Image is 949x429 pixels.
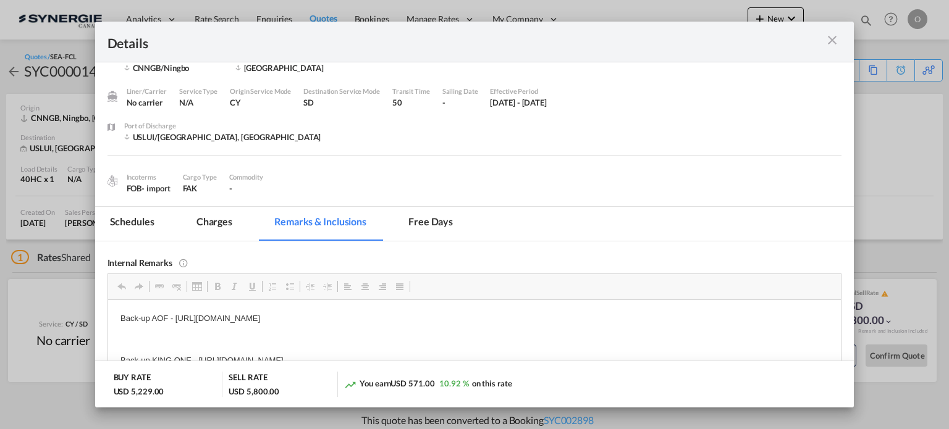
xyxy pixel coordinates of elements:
div: Liner/Carrier [127,86,167,97]
a: Insert/Remove Bulleted List [281,278,298,294]
a: Unlink [168,278,185,294]
a: Redo (Ctrl+Y) [130,278,148,294]
div: FOB [127,183,171,194]
p: --------------------------------------------------------------------- [12,114,721,127]
md-icon: icon-trending-up [344,378,356,391]
div: Service Type [179,86,217,97]
div: CNNGB/Ningbo [124,62,223,73]
a: Decrease Indent [302,278,319,294]
a: Link (Ctrl+K) [151,278,168,294]
span: 10.92 % [439,378,468,388]
div: No carrier [127,97,167,108]
body: Editor, editor5 [12,12,721,25]
a: Italic (Ctrl+I) [226,278,243,294]
div: SELL RATE [229,372,267,386]
div: SD [303,97,380,108]
span: USD 571.00 [390,378,434,388]
a: Align Right [374,278,391,294]
div: Destination Service Mode [303,86,380,97]
div: Cargo Type [183,172,217,183]
div: Effective Period [490,86,547,97]
div: Transit Time [392,86,430,97]
div: USLUI/Louisville, KY [124,131,321,143]
div: Internal Remarks [108,257,842,267]
div: CY [230,97,291,108]
div: Sailing Date [442,86,478,97]
md-dialog: Port of Loading ... [95,22,854,408]
div: FAK [183,183,217,194]
div: Details [108,34,769,49]
div: USD 5,800.00 [229,386,279,397]
a: Insert/Remove Numbered List [264,278,281,294]
a: Increase Indent [319,278,336,294]
iframe: Editor, editor6 [108,300,841,423]
div: BUY RATE [114,372,151,386]
div: Commodity [229,172,263,183]
md-tab-item: Schedules [95,207,169,241]
a: Bold (Ctrl+B) [209,278,226,294]
div: 1 Sep 2025 - 14 Sep 2025 [490,97,547,108]
div: NORFOLK [235,62,334,73]
div: - import [141,183,170,194]
md-tab-item: Remarks & Inclusions [259,207,381,241]
div: You earn on this rate [344,378,512,391]
div: Origin Service Mode [230,86,291,97]
a: Centre [356,278,374,294]
span: N/A [179,98,193,107]
a: Undo (Ctrl+Z) [113,278,130,294]
md-pagination-wrapper: Use the left and right arrow keys to navigate between tabs [95,207,481,241]
md-tab-item: Free days [394,207,468,241]
div: Incoterms [127,172,171,183]
md-icon: This remarks only visible for internal user and will not be printed on Quote PDF [179,257,188,267]
div: 50 [392,97,430,108]
div: - [442,97,478,108]
a: Justify [391,278,408,294]
div: Port of Discharge [124,120,321,131]
a: Table [188,278,206,294]
a: Align Left [339,278,356,294]
md-icon: icon-close m-3 fg-AAA8AD cursor [825,33,840,48]
a: Underline (Ctrl+U) [243,278,261,294]
div: USD 5,229.00 [114,386,164,397]
span: - [229,183,232,193]
img: cargo.png [106,174,119,188]
md-tab-item: Charges [182,207,247,241]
